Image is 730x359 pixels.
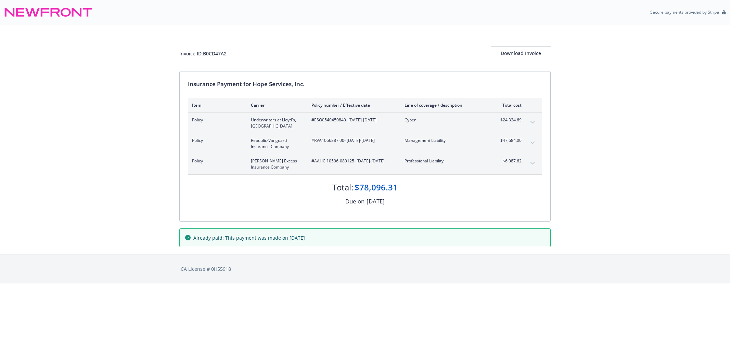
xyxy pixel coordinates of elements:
span: Republic-Vanguard Insurance Company [251,137,300,150]
div: Policy[PERSON_NAME] Excess Insurance Company#AAHC 10506-080125- [DATE]-[DATE]Professional Liabili... [188,154,542,174]
span: Policy [192,158,240,164]
span: #AAHC 10506-080125 - [DATE]-[DATE] [311,158,394,164]
span: Professional Liability [405,158,485,164]
span: $6,087.62 [496,158,522,164]
div: Line of coverage / description [405,102,485,108]
span: $47,684.00 [496,137,522,144]
span: #ESO0540450840 - [DATE]-[DATE] [311,117,394,123]
div: [DATE] [367,197,385,206]
div: PolicyUnderwriters at Lloyd's, [GEOGRAPHIC_DATA]#ESO0540450840- [DATE]-[DATE]Cyber$24,324.69expan... [188,113,542,133]
span: Policy [192,117,240,123]
span: Underwriters at Lloyd's, [GEOGRAPHIC_DATA] [251,117,300,129]
div: CA License # 0H55918 [181,265,549,272]
span: Already paid: This payment was made on [DATE] [193,234,305,241]
div: Carrier [251,102,300,108]
button: expand content [527,117,538,128]
div: Policy number / Effective date [311,102,394,108]
div: Item [192,102,240,108]
span: Cyber [405,117,485,123]
span: [PERSON_NAME] Excess Insurance Company [251,158,300,170]
div: Total cost [496,102,522,108]
button: Download Invoice [491,46,551,60]
span: Management Liability [405,137,485,144]
div: Insurance Payment for Hope Services, Inc. [188,80,542,89]
div: Due on [345,197,364,206]
div: Total: [332,182,353,193]
button: expand content [527,137,538,148]
span: #RVA1066887 00 - [DATE]-[DATE] [311,137,394,144]
div: Invoice ID: B0CD47A2 [179,50,227,57]
span: $24,324.69 [496,117,522,123]
span: Policy [192,137,240,144]
button: expand content [527,158,538,169]
div: PolicyRepublic-Vanguard Insurance Company#RVA1066887 00- [DATE]-[DATE]Management Liability$47,684... [188,133,542,154]
p: Secure payments provided by Stripe [650,9,719,15]
div: $78,096.31 [355,182,398,193]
